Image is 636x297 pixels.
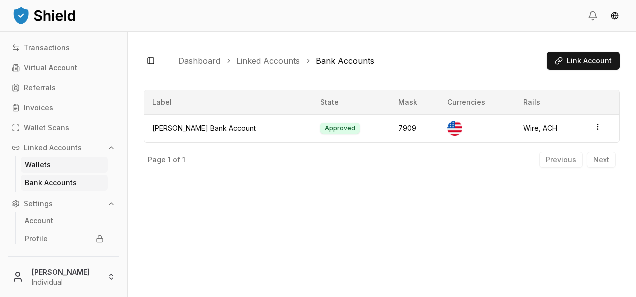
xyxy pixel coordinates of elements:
[24,200,53,207] p: Settings
[515,90,586,114] th: Rails
[21,157,108,173] a: Wallets
[21,231,108,247] a: Profile
[8,80,119,96] a: Referrals
[173,156,180,163] p: of
[439,90,515,114] th: Currencies
[567,56,612,66] span: Link Account
[4,261,123,293] button: [PERSON_NAME]Individual
[24,124,69,131] p: Wallet Scans
[144,114,312,142] td: [PERSON_NAME] Bank Account
[390,90,439,114] th: Mask
[8,40,119,56] a: Transactions
[523,123,578,133] div: Wire, ACH
[8,120,119,136] a: Wallet Scans
[182,156,185,163] p: 1
[25,217,53,224] p: Account
[447,121,462,136] img: US Dollar
[25,179,77,186] p: Bank Accounts
[24,44,70,51] p: Transactions
[24,104,53,111] p: Invoices
[178,55,220,67] a: Dashboard
[390,114,439,142] td: 7909
[8,140,119,156] button: Linked Accounts
[24,84,56,91] p: Referrals
[12,5,77,25] img: ShieldPay Logo
[316,55,374,67] a: Bank Accounts
[25,161,51,168] p: Wallets
[168,156,171,163] p: 1
[32,267,99,277] p: [PERSON_NAME]
[24,64,77,71] p: Virtual Account
[547,52,620,70] button: Link Account
[21,213,108,229] a: Account
[8,100,119,116] a: Invoices
[148,156,166,163] p: Page
[25,235,48,242] p: Profile
[21,175,108,191] a: Bank Accounts
[32,277,99,287] p: Individual
[24,144,82,151] p: Linked Accounts
[178,55,539,67] nav: breadcrumb
[144,90,312,114] th: Label
[8,196,119,212] button: Settings
[236,55,300,67] a: Linked Accounts
[312,90,390,114] th: State
[8,60,119,76] a: Virtual Account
